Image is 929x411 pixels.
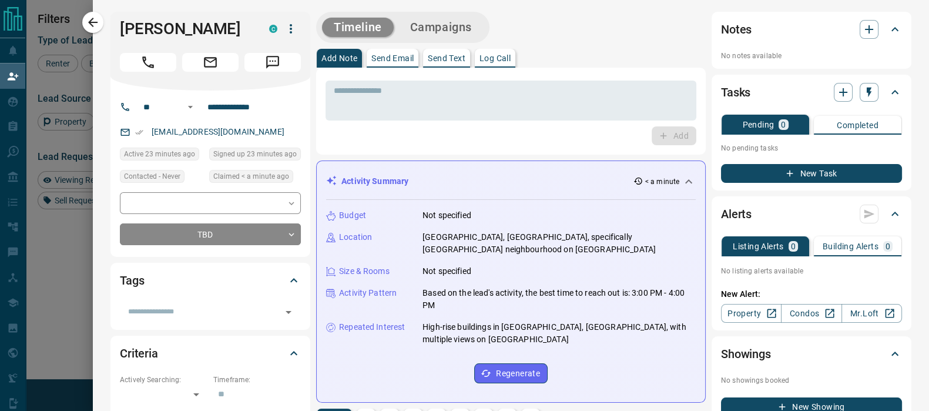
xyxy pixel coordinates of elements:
[474,363,548,383] button: Regenerate
[213,148,297,160] span: Signed up 23 minutes ago
[841,304,902,323] a: Mr.Loft
[422,265,471,278] p: Not specified
[213,375,301,385] p: Timeframe:
[428,54,465,62] p: Send Text
[823,242,878,250] p: Building Alerts
[886,242,890,250] p: 0
[339,287,397,299] p: Activity Pattern
[124,148,195,160] span: Active 23 minutes ago
[721,164,902,183] button: New Task
[398,18,484,37] button: Campaigns
[120,53,176,72] span: Call
[269,25,277,33] div: condos.ca
[120,266,301,295] div: Tags
[721,51,902,61] p: No notes available
[721,304,782,323] a: Property
[733,242,784,250] p: Listing Alerts
[209,148,301,164] div: Tue Oct 14 2025
[152,127,284,136] a: [EMAIL_ADDRESS][DOMAIN_NAME]
[244,53,301,72] span: Message
[422,231,696,256] p: [GEOGRAPHIC_DATA], [GEOGRAPHIC_DATA], specifically [GEOGRAPHIC_DATA] neighbourhood on [GEOGRAPHIC...
[422,321,696,346] p: High-rise buildings in [GEOGRAPHIC_DATA], [GEOGRAPHIC_DATA], with multiple views on [GEOGRAPHIC_D...
[479,54,511,62] p: Log Call
[721,200,902,228] div: Alerts
[721,375,902,386] p: No showings booked
[321,54,357,62] p: Add Note
[209,170,301,186] div: Tue Oct 14 2025
[781,304,841,323] a: Condos
[120,339,301,367] div: Criteria
[120,148,203,164] div: Tue Oct 14 2025
[135,128,143,136] svg: Email Verified
[182,53,239,72] span: Email
[339,321,405,333] p: Repeated Interest
[120,19,251,38] h1: [PERSON_NAME]
[721,288,902,300] p: New Alert:
[721,205,752,223] h2: Alerts
[371,54,414,62] p: Send Email
[280,304,297,320] button: Open
[721,78,902,106] div: Tasks
[645,176,679,187] p: < a minute
[721,266,902,276] p: No listing alerts available
[721,83,750,102] h2: Tasks
[326,171,696,192] div: Activity Summary< a minute
[721,15,902,44] div: Notes
[124,171,180,182] span: Contacted - Never
[120,344,158,363] h2: Criteria
[120,375,207,385] p: Actively Searching:
[339,265,390,278] p: Size & Rooms
[721,340,902,368] div: Showings
[721,345,771,363] h2: Showings
[322,18,394,37] button: Timeline
[339,209,366,222] p: Budget
[341,175,408,188] p: Activity Summary
[213,171,289,182] span: Claimed < a minute ago
[120,271,144,290] h2: Tags
[781,121,786,129] p: 0
[791,242,796,250] p: 0
[742,121,774,129] p: Pending
[721,139,902,157] p: No pending tasks
[183,100,197,114] button: Open
[422,209,471,222] p: Not specified
[837,121,878,129] p: Completed
[120,223,301,245] div: TBD
[422,287,696,312] p: Based on the lead's activity, the best time to reach out is: 3:00 PM - 4:00 PM
[721,20,752,39] h2: Notes
[339,231,372,243] p: Location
